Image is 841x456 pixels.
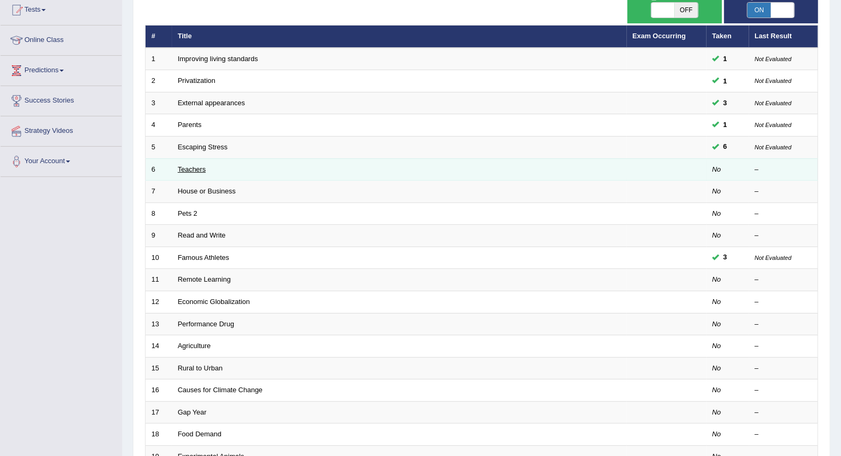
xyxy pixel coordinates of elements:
[755,144,792,150] small: Not Evaluated
[146,291,172,313] td: 12
[178,342,211,350] a: Agriculture
[178,254,230,261] a: Famous Athletes
[712,320,721,328] em: No
[146,401,172,424] td: 17
[1,86,122,113] a: Success Stories
[712,231,721,239] em: No
[712,298,721,306] em: No
[146,225,172,247] td: 9
[755,231,812,241] div: –
[719,53,732,64] span: You can still take this question
[178,121,202,129] a: Parents
[146,313,172,335] td: 13
[178,430,222,438] a: Food Demand
[719,75,732,87] span: You can still take this question
[794,3,818,18] span: OFF
[146,357,172,379] td: 15
[146,48,172,70] td: 1
[755,209,812,219] div: –
[712,275,721,283] em: No
[146,92,172,114] td: 3
[755,341,812,351] div: –
[755,78,792,84] small: Not Evaluated
[178,320,234,328] a: Performance Drug
[755,429,812,440] div: –
[755,122,792,128] small: Not Evaluated
[1,116,122,143] a: Strategy Videos
[712,408,721,416] em: No
[1,147,122,173] a: Your Account
[178,77,216,85] a: Privatization
[146,247,172,269] td: 10
[719,120,732,131] span: You can still take this question
[749,26,818,48] th: Last Result
[146,269,172,291] td: 11
[146,202,172,225] td: 8
[755,385,812,395] div: –
[146,70,172,92] td: 2
[178,209,198,217] a: Pets 2
[712,386,721,394] em: No
[707,26,749,48] th: Taken
[719,141,732,153] span: You can still take this question
[146,114,172,137] td: 4
[755,165,812,175] div: –
[755,56,792,62] small: Not Evaluated
[178,143,228,151] a: Escaping Stress
[755,100,792,106] small: Not Evaluated
[712,209,721,217] em: No
[178,386,263,394] a: Causes for Climate Change
[178,55,258,63] a: Improving living standards
[755,187,812,197] div: –
[755,275,812,285] div: –
[178,165,206,173] a: Teachers
[146,379,172,402] td: 16
[719,97,732,108] span: You can still take this question
[719,252,732,263] span: You can still take this question
[178,99,245,107] a: External appearances
[146,158,172,181] td: 6
[172,26,627,48] th: Title
[178,408,207,416] a: Gap Year
[712,364,721,372] em: No
[675,3,698,18] span: OFF
[755,319,812,330] div: –
[1,26,122,52] a: Online Class
[747,3,771,18] span: ON
[178,231,226,239] a: Read and Write
[146,26,172,48] th: #
[755,297,812,307] div: –
[146,181,172,203] td: 7
[146,335,172,358] td: 14
[633,32,686,40] a: Exam Occurring
[178,187,236,195] a: House or Business
[755,408,812,418] div: –
[178,275,231,283] a: Remote Learning
[755,255,792,261] small: Not Evaluated
[178,298,250,306] a: Economic Globalization
[146,137,172,159] td: 5
[712,165,721,173] em: No
[712,342,721,350] em: No
[755,364,812,374] div: –
[146,424,172,446] td: 18
[178,364,223,372] a: Rural to Urban
[712,430,721,438] em: No
[712,187,721,195] em: No
[1,56,122,82] a: Predictions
